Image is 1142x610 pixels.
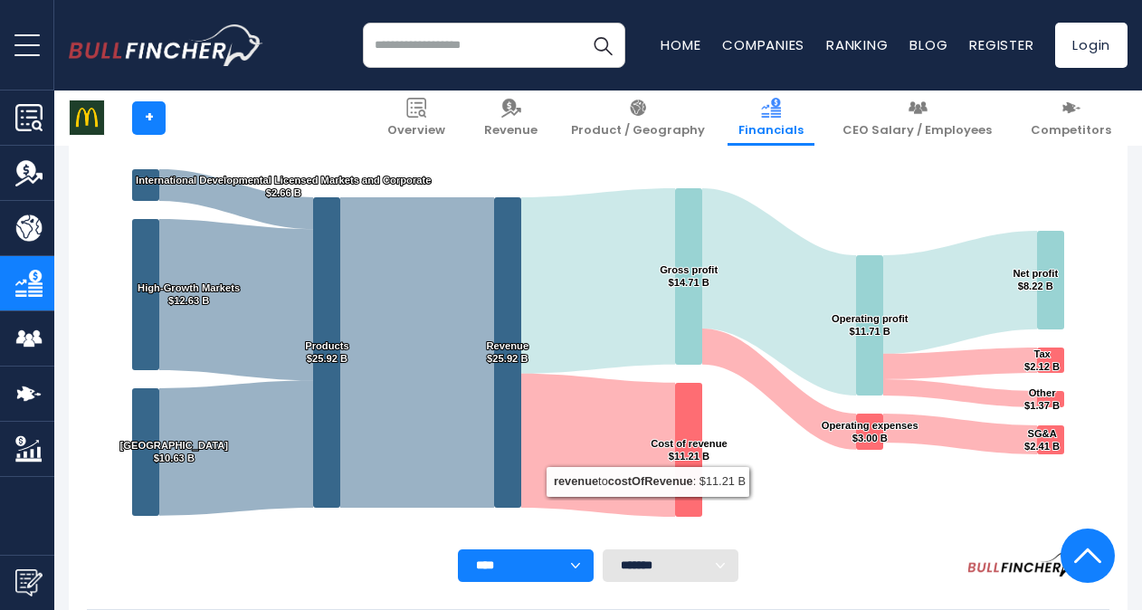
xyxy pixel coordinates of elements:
[487,340,529,364] text: Revenue $25.92 B
[120,440,229,463] text: [GEOGRAPHIC_DATA] $10.63 B
[70,100,104,135] img: MCD logo
[842,123,992,138] span: CEO Salary / Employees
[826,35,888,54] a: Ranking
[722,35,804,54] a: Companies
[69,24,263,66] a: Go to homepage
[738,123,804,138] span: Financials
[473,91,548,146] a: Revenue
[1031,123,1111,138] span: Competitors
[580,23,625,68] button: Search
[909,35,947,54] a: Blog
[661,35,700,54] a: Home
[132,101,166,135] a: +
[822,420,918,443] text: Operating expenses $3.00 B
[136,175,431,198] text: International Developmental Licensed Markets and Corporate $2.66 B
[376,91,456,146] a: Overview
[560,91,716,146] a: Product / Geography
[969,35,1033,54] a: Register
[1013,268,1058,291] text: Net profit $8.22 B
[1055,23,1128,68] a: Login
[1024,428,1060,452] text: SG&A $2.41 B
[1020,91,1122,146] a: Competitors
[87,97,1109,549] svg: McDonald's Corporation's Income Statement Analysis: Revenue to Profit Breakdown
[484,123,538,138] span: Revenue
[571,123,705,138] span: Product / Geography
[138,282,240,306] text: High-Growth Markets $12.63 B
[1024,387,1060,411] text: Other $1.37 B
[651,438,728,462] text: Cost of revenue $11.21 B
[1024,348,1060,372] text: Tax $2.12 B
[832,91,1003,146] a: CEO Salary / Employees
[69,24,263,66] img: bullfincher logo
[728,91,814,146] a: Financials
[832,313,909,337] text: Operating profit $11.71 B
[387,123,445,138] span: Overview
[660,264,718,288] text: Gross profit $14.71 B
[305,340,349,364] text: Products $25.92 B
